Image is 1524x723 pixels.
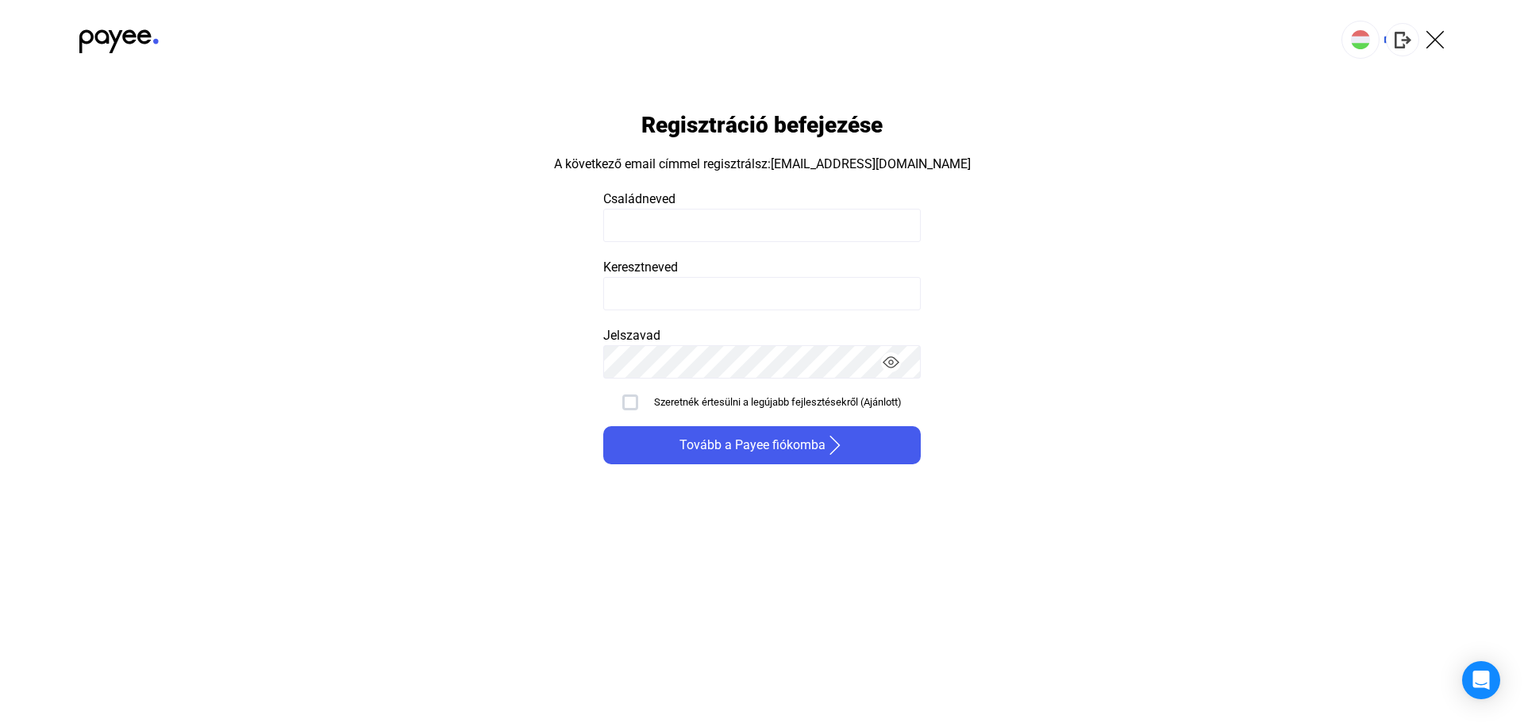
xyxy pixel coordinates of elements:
[825,436,845,455] img: arrow-right-white
[1351,30,1370,49] img: HU
[554,155,971,174] div: A következő email címmel regisztrálsz:
[1395,32,1411,48] img: logout-grey
[654,394,902,410] div: Szeretnék értesülni a legújabb fejlesztésekről (Ajánlott)
[603,426,921,464] button: Tovább a Payee fiókombaarrow-right-white
[603,260,678,275] span: Keresztneved
[679,436,825,455] span: Tovább a Payee fiókomba
[1426,30,1445,49] img: X
[79,21,159,53] img: black-payee-blue-dot.svg
[771,156,971,171] strong: [EMAIL_ADDRESS][DOMAIN_NAME]
[603,328,660,343] span: Jelszavad
[1386,23,1419,56] button: logout-grey
[641,111,883,139] h1: Regisztráció befejezése
[1341,21,1380,59] button: HU
[1462,661,1500,699] div: Open Intercom Messenger
[883,354,899,371] img: eyes-on.svg
[603,191,675,206] span: Családneved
